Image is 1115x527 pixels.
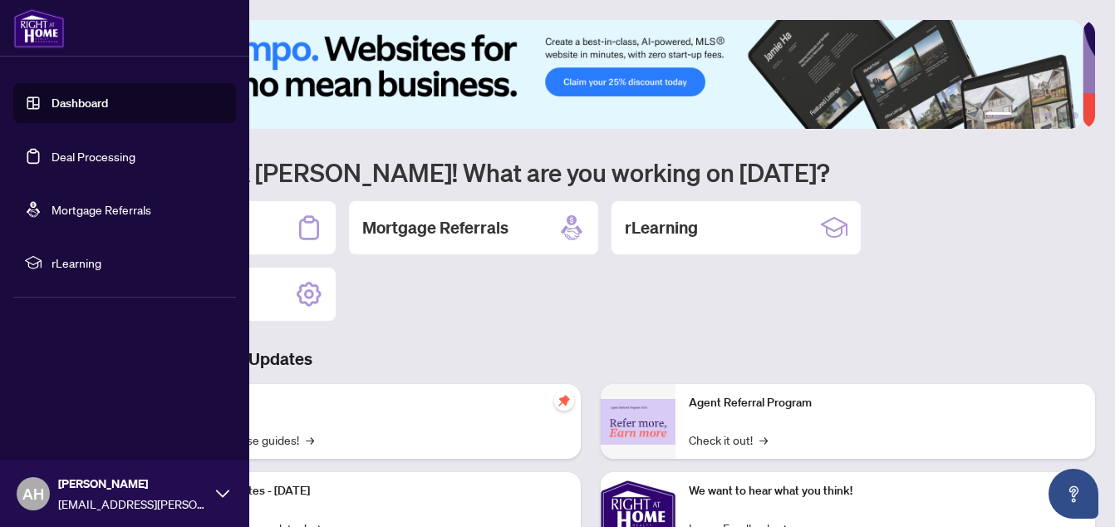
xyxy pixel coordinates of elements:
[759,431,768,449] span: →
[86,156,1095,188] h1: Welcome back [PERSON_NAME]! What are you working on [DATE]?
[58,495,208,513] span: [EMAIL_ADDRESS][PERSON_NAME][DOMAIN_NAME]
[1019,112,1025,119] button: 2
[22,482,44,505] span: AH
[1072,112,1078,119] button: 6
[1045,112,1052,119] button: 4
[601,399,675,445] img: Agent Referral Program
[52,254,224,272] span: rLearning
[1049,469,1098,519] button: Open asap
[58,475,208,493] span: [PERSON_NAME]
[52,202,151,217] a: Mortgage Referrals
[52,96,108,111] a: Dashboard
[1032,112,1039,119] button: 3
[306,431,314,449] span: →
[174,482,567,500] p: Platform Updates - [DATE]
[86,347,1095,371] h3: Brokerage & Industry Updates
[1059,112,1065,119] button: 5
[689,394,1082,412] p: Agent Referral Program
[689,482,1082,500] p: We want to hear what you think!
[52,149,135,164] a: Deal Processing
[985,112,1012,119] button: 1
[689,431,768,449] a: Check it out!→
[174,394,567,412] p: Self-Help
[625,216,698,239] h2: rLearning
[554,391,574,411] span: pushpin
[362,216,508,239] h2: Mortgage Referrals
[13,8,65,48] img: logo
[86,20,1083,129] img: Slide 0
